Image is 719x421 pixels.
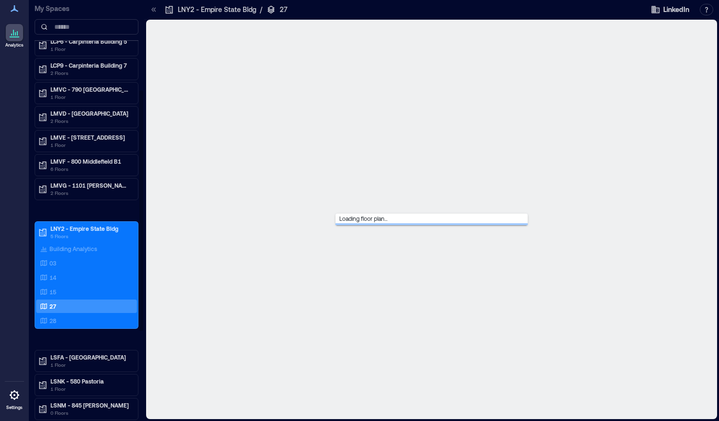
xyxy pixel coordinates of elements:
[178,5,256,14] p: LNY2 - Empire State Bldg
[50,353,131,361] p: LSFA - [GEOGRAPHIC_DATA]
[50,181,131,189] p: LMVG - 1101 [PERSON_NAME] B7
[35,4,138,13] p: My Spaces
[50,117,131,125] p: 2 Floors
[5,42,24,48] p: Analytics
[2,21,26,51] a: Analytics
[280,5,287,14] p: 27
[50,274,56,281] p: 14
[50,288,56,296] p: 15
[50,377,131,385] p: LSNK - 580 Pastoria
[50,69,131,77] p: 2 Floors
[50,409,131,417] p: 0 Floors
[50,259,56,267] p: 03
[50,109,131,117] p: LMVD - [GEOGRAPHIC_DATA]
[50,141,131,149] p: 1 Floor
[6,405,23,410] p: Settings
[50,385,131,393] p: 1 Floor
[50,245,97,253] p: Building Analytics
[3,384,26,413] a: Settings
[50,37,131,45] p: LCP6 - Carpinteria Building 5
[50,157,131,165] p: LMVF - 800 Middlefield B1
[50,61,131,69] p: LCP9 - Carpinteria Building 7
[50,189,131,197] p: 2 Floors
[50,232,131,240] p: 5 Floors
[663,5,689,14] span: LinkedIn
[50,93,131,101] p: 1 Floor
[50,401,131,409] p: LSNM - 845 [PERSON_NAME]
[50,225,131,232] p: LNY2 - Empire State Bldg
[50,45,131,53] p: 1 Floor
[50,85,131,93] p: LMVC - 790 [GEOGRAPHIC_DATA] B2
[335,211,391,226] span: Loading floor plan...
[50,302,56,310] p: 27
[260,5,262,14] p: /
[648,2,692,17] button: LinkedIn
[50,165,131,173] p: 6 Floors
[50,361,131,369] p: 1 Floor
[50,317,56,325] p: 28
[50,133,131,141] p: LMVE - [STREET_ADDRESS]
